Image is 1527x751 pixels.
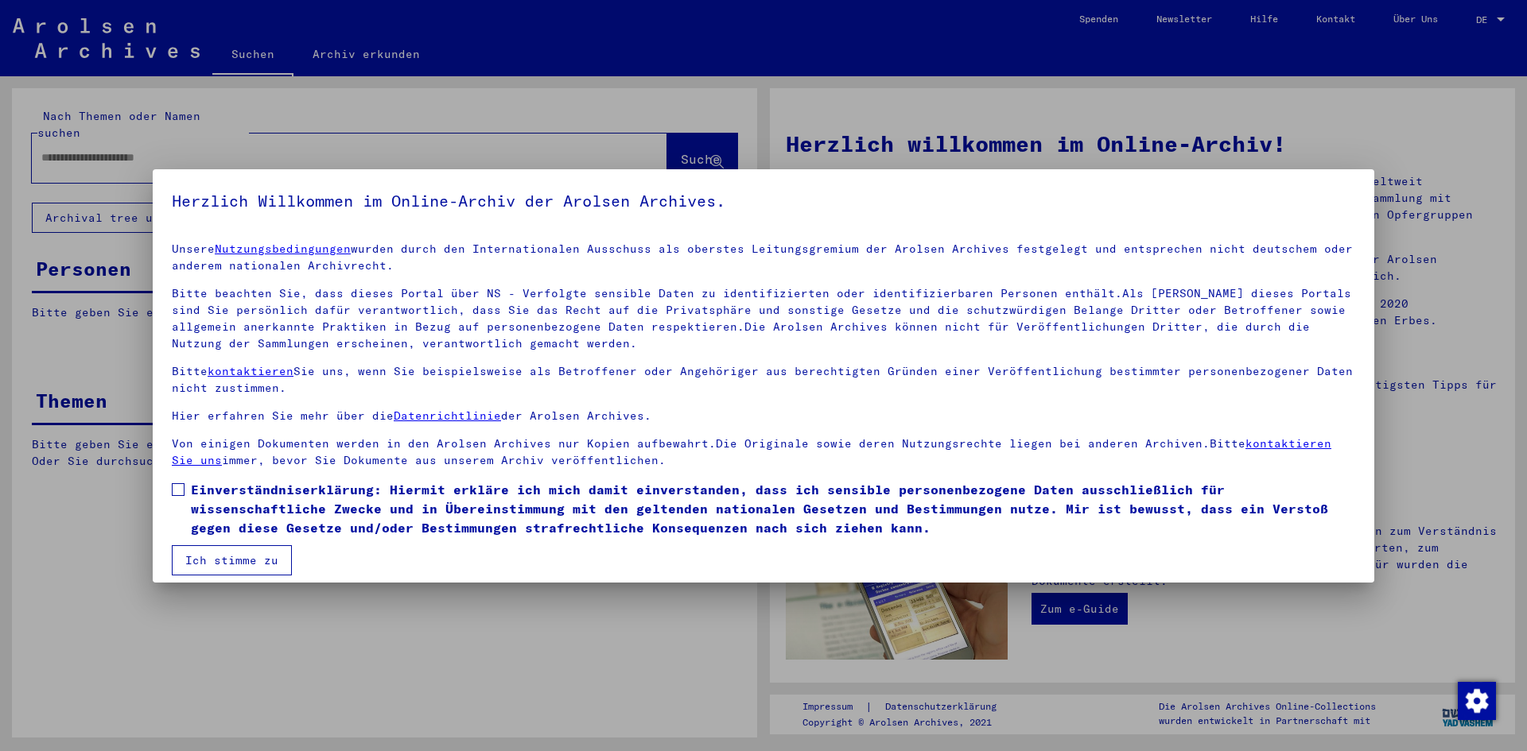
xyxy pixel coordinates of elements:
[172,436,1355,469] p: Von einigen Dokumenten werden in den Arolsen Archives nur Kopien aufbewahrt.Die Originale sowie d...
[215,242,351,256] a: Nutzungsbedingungen
[172,408,1355,424] p: Hier erfahren Sie mehr über die der Arolsen Archives.
[191,480,1355,537] span: Einverständniserklärung: Hiermit erkläre ich mich damit einverstanden, dass ich sensible personen...
[172,545,292,575] button: Ich stimme zu
[394,408,501,423] a: Datenrichtlinie
[172,436,1331,467] a: kontaktieren Sie uns
[172,241,1355,274] p: Unsere wurden durch den Internationalen Ausschuss als oberstes Leitungsgremium der Arolsen Archiv...
[172,363,1355,397] p: Bitte Sie uns, wenn Sie beispielsweise als Betroffener oder Angehöriger aus berechtigten Gründen ...
[1458,682,1496,720] img: Zustimmung ändern
[172,285,1355,352] p: Bitte beachten Sie, dass dieses Portal über NS - Verfolgte sensible Daten zu identifizierten oder...
[1457,681,1495,719] div: Zustimmung ändern
[208,364,293,378] a: kontaktieren
[172,188,1355,214] h5: Herzlich Willkommen im Online-Archiv der Arolsen Archives.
